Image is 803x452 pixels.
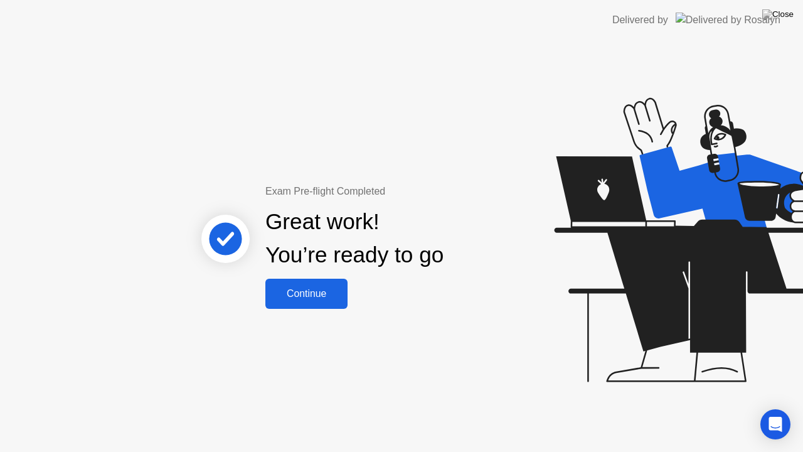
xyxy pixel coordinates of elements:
div: Continue [269,288,344,299]
img: Delivered by Rosalyn [676,13,780,27]
button: Continue [265,279,348,309]
img: Close [762,9,794,19]
div: Great work! You’re ready to go [265,205,444,272]
div: Delivered by [612,13,668,28]
div: Exam Pre-flight Completed [265,184,524,199]
div: Open Intercom Messenger [760,409,790,439]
